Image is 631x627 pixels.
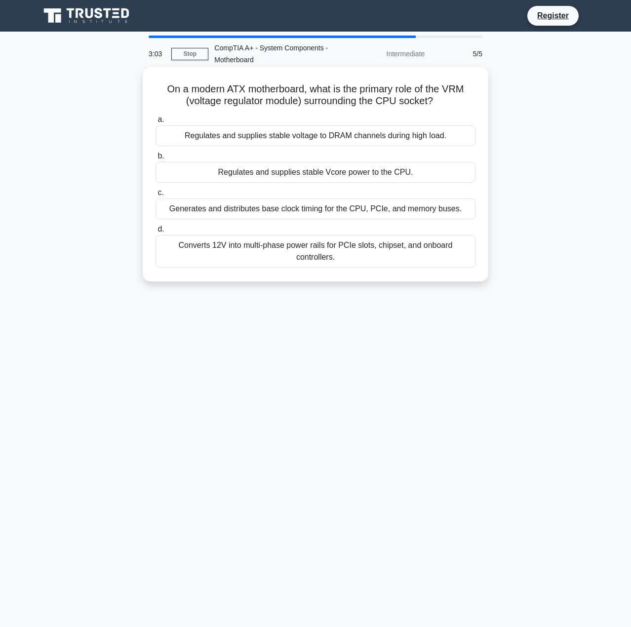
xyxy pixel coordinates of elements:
[156,125,475,146] div: Regulates and supplies stable voltage to DRAM channels during high load.
[143,44,171,64] div: 3:03
[155,83,476,108] h5: On a modern ATX motherboard, what is the primary role of the VRM (voltage regulator module) surro...
[208,38,344,70] div: CompTIA A+ - System Components - Motherboard
[171,48,208,60] a: Stop
[156,198,475,219] div: Generates and distributes base clock timing for the CPU, PCIe, and memory buses.
[158,115,164,123] span: a.
[156,235,475,268] div: Converts 12V into multi-phase power rails for PCIe slots, chipset, and onboard controllers.
[158,188,163,196] span: c.
[158,225,164,233] span: d.
[531,9,575,22] a: Register
[158,152,164,160] span: b.
[344,44,431,64] div: Intermediate
[431,44,488,64] div: 5/5
[156,162,475,183] div: Regulates and supplies stable Vcore power to the CPU.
